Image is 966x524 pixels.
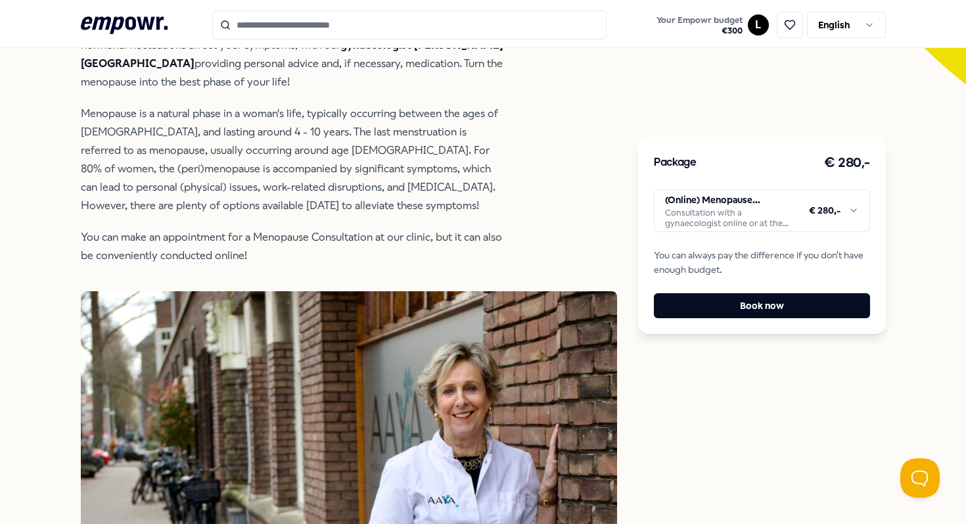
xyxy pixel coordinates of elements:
span: You can always pay the difference if you don't have enough budget. [654,248,869,277]
h3: Package [654,155,696,172]
input: Search for products, categories or subcategories [212,11,607,39]
button: Your Empowr budget€300 [654,12,745,39]
button: L [748,14,769,36]
p: You can make an appointment for a Menopause Consultation at our clinic, but it can also be conven... [81,228,508,265]
iframe: Help Scout Beacon - Open [900,458,940,498]
h3: € 280,- [824,153,870,174]
span: € 300 [656,26,743,36]
a: Your Empowr budget€300 [651,11,748,39]
button: Book now [654,293,869,318]
span: Your Empowr budget [656,15,743,26]
p: Menopause is a natural phase in a woman's life, typically occurring between the ages of [DEMOGRAP... [81,105,508,215]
